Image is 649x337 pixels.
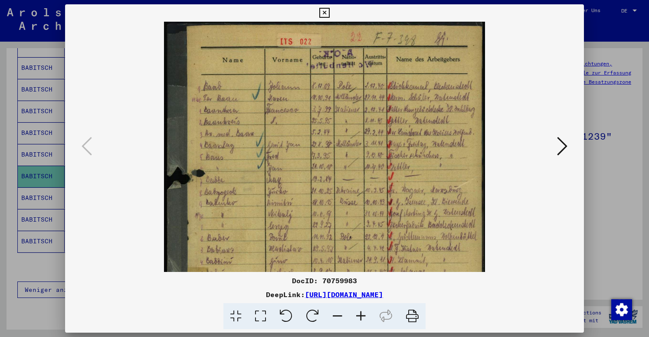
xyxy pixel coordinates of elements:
[611,299,632,320] div: Zustimmung ändern
[611,299,632,320] img: Zustimmung ändern
[65,289,584,300] div: DeepLink:
[305,290,383,299] a: [URL][DOMAIN_NAME]
[65,275,584,286] div: DocID: 70759983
